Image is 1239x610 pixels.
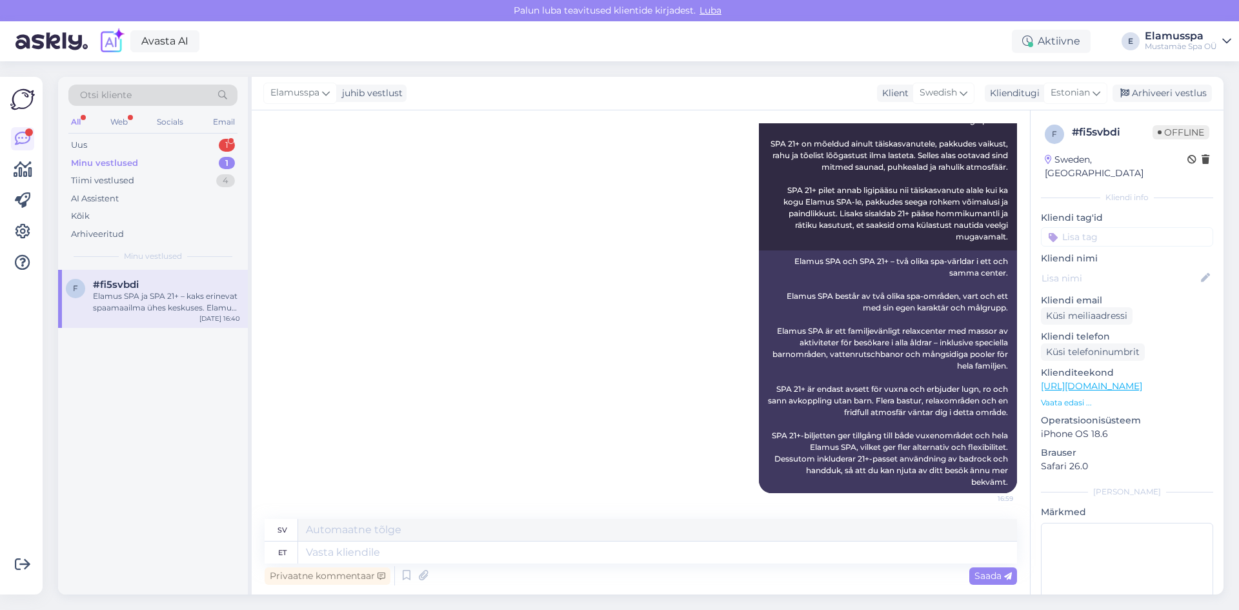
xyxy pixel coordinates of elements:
p: Kliendi nimi [1041,252,1213,265]
div: Klienditugi [985,86,1040,100]
span: Swedish [920,86,957,100]
div: Kliendi info [1041,192,1213,203]
div: Arhiveeritud [71,228,124,241]
div: Elamus SPA ja SPA 21+ – kaks erinevat spaamaailma ühes keskuses. Elamus SPA koosneb kahest erinev... [93,290,240,314]
a: Avasta AI [130,30,199,52]
p: Operatsioonisüsteem [1041,414,1213,427]
div: # fi5svbdi [1072,125,1153,140]
div: Tiimi vestlused [71,174,134,187]
div: Socials [154,114,186,130]
p: Brauser [1041,446,1213,460]
p: Safari 26.0 [1041,460,1213,473]
input: Lisa tag [1041,227,1213,247]
span: Estonian [1051,86,1090,100]
div: Aktiivne [1012,30,1091,53]
p: iPhone OS 18.6 [1041,427,1213,441]
span: Luba [696,5,725,16]
span: Saada [974,570,1012,582]
div: Uus [71,139,87,152]
div: [PERSON_NAME] [1041,486,1213,498]
div: Elamus SPA och SPA 21+ – två olika spa-världar i ett och samma center. Elamus SPA består av två o... [759,250,1017,493]
div: Sweden, [GEOGRAPHIC_DATA] [1045,153,1187,180]
a: ElamusspaMustamäe Spa OÜ [1145,31,1231,52]
p: Märkmed [1041,505,1213,519]
div: 1 [219,157,235,170]
div: AI Assistent [71,192,119,205]
div: All [68,114,83,130]
div: Kõik [71,210,90,223]
div: 1 [219,139,235,152]
img: Askly Logo [10,87,35,112]
div: Arhiveeri vestlus [1113,85,1212,102]
div: et [278,542,287,564]
div: Minu vestlused [71,157,138,170]
div: Web [108,114,130,130]
span: Offline [1153,125,1209,139]
span: Minu vestlused [124,250,182,262]
span: Elamusspa [270,86,319,100]
div: Küsi meiliaadressi [1041,307,1133,325]
div: Mustamäe Spa OÜ [1145,41,1217,52]
p: Kliendi tag'id [1041,211,1213,225]
div: Klient [877,86,909,100]
span: f [1052,129,1057,139]
span: f [73,283,78,293]
div: Elamusspa [1145,31,1217,41]
div: E [1122,32,1140,50]
span: Otsi kliente [80,88,132,102]
span: #fi5svbdi [93,279,139,290]
input: Lisa nimi [1042,271,1198,285]
p: Vaata edasi ... [1041,397,1213,409]
div: Email [210,114,237,130]
a: [URL][DOMAIN_NAME] [1041,380,1142,392]
div: Privaatne kommentaar [265,567,390,585]
div: Küsi telefoninumbrit [1041,343,1145,361]
div: [DATE] 16:40 [199,314,240,323]
div: sv [277,519,287,541]
div: juhib vestlust [337,86,403,100]
p: Klienditeekond [1041,366,1213,380]
img: explore-ai [98,28,125,55]
p: Kliendi email [1041,294,1213,307]
div: 4 [216,174,235,187]
p: Kliendi telefon [1041,330,1213,343]
span: 16:59 [965,494,1013,503]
